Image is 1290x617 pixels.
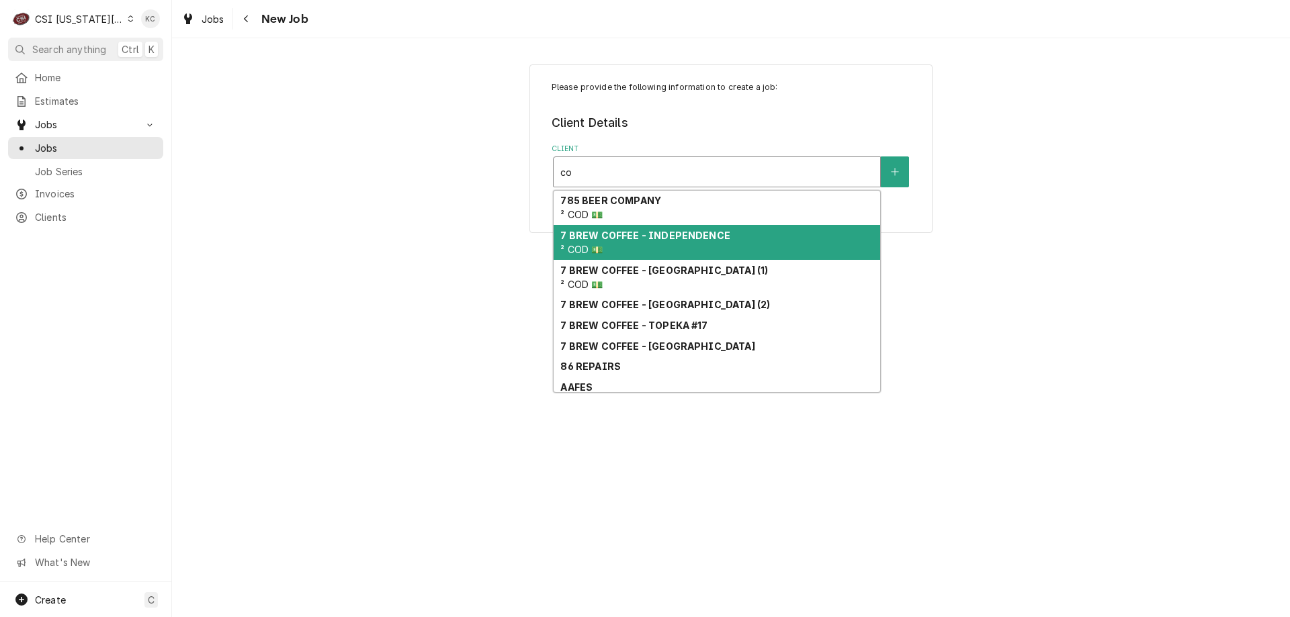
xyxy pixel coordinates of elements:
[560,320,707,331] strong: 7 BREW COFFEE - TOPEKA #17
[35,117,136,132] span: Jobs
[8,113,163,136] a: Go to Jobs
[560,340,755,352] strong: 7 BREW COFFEE - [GEOGRAPHIC_DATA]
[141,9,160,28] div: Kelly Christen's Avatar
[148,593,155,607] span: C
[35,210,157,224] span: Clients
[257,10,308,28] span: New Job
[560,265,768,276] strong: 7 BREW COFFEE - [GEOGRAPHIC_DATA] (1)
[12,9,31,28] div: CSI Kansas City.'s Avatar
[560,381,593,393] strong: AAFES
[552,144,911,187] div: Client
[560,244,603,255] span: ² COD 💵
[891,167,899,177] svg: Create New Client
[552,144,911,154] label: Client
[8,66,163,89] a: Home
[12,9,31,28] div: C
[122,42,139,56] span: Ctrl
[35,555,155,569] span: What's New
[8,528,163,550] a: Go to Help Center
[8,183,163,205] a: Invoices
[32,42,106,56] span: Search anything
[552,114,911,132] legend: Client Details
[236,8,257,30] button: Navigate back
[202,12,224,26] span: Jobs
[8,160,163,183] a: Job Series
[35,594,66,606] span: Create
[176,8,230,30] a: Jobs
[560,209,603,220] span: ² COD 💵
[35,532,155,546] span: Help Center
[35,94,157,108] span: Estimates
[881,156,909,187] button: Create New Client
[8,38,163,61] button: Search anythingCtrlK
[8,137,163,159] a: Jobs
[560,361,621,372] strong: 86 REPAIRS
[148,42,155,56] span: K
[560,195,661,206] strong: 785 BEER COMPANY
[560,230,730,241] strong: 7 BREW COFFEE - INDEPENDENCE
[8,551,163,573] a: Go to What's New
[552,81,911,187] div: Job Create/Update Form
[560,279,603,290] span: ² COD 💵
[560,299,770,310] strong: 7 BREW COFFEE - [GEOGRAPHIC_DATA] (2)
[8,90,163,112] a: Estimates
[35,70,157,85] span: Home
[35,164,157,179] span: Job Series
[552,81,911,93] p: Please provide the following information to create a job:
[35,187,157,201] span: Invoices
[8,206,163,228] a: Clients
[35,141,157,155] span: Jobs
[141,9,160,28] div: KC
[529,64,933,233] div: Job Create/Update
[35,12,124,26] div: CSI [US_STATE][GEOGRAPHIC_DATA].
